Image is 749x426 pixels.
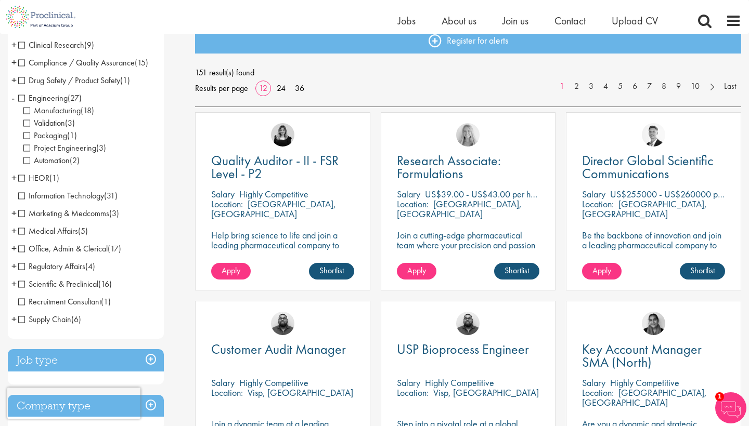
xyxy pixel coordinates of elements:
[397,343,540,356] a: USP Bioprocess Engineer
[18,243,108,254] span: Office, Admin & Clerical
[494,263,539,279] a: Shortlist
[211,343,354,356] a: Customer Audit Manager
[11,90,15,105] span: -
[211,154,354,180] a: Quality Auditor - II - FSR Level - P2
[18,75,130,86] span: Drug Safety / Product Safety
[11,241,17,256] span: +
[71,314,81,325] span: (6)
[582,340,702,371] span: Key Account Manager SMA (North)
[8,349,164,371] h3: Job type
[11,276,17,291] span: +
[211,340,346,358] span: Customer Audit Manager
[18,39,94,50] span: Clinical Research
[68,92,82,103] span: (27)
[18,39,84,50] span: Clinical Research
[582,343,725,369] a: Key Account Manager SMA (North)
[18,261,95,272] span: Regulatory Affairs
[715,392,724,401] span: 1
[627,81,642,92] a: 6
[195,28,741,54] a: Register for alerts
[397,198,429,210] span: Location:
[715,392,746,423] img: Chatbot
[442,14,476,28] a: About us
[18,296,101,307] span: Recruitment Consultant
[23,155,70,166] span: Automation
[18,172,59,183] span: HEOR
[11,72,17,88] span: +
[397,152,501,182] span: Research Associate: Formulations
[18,225,88,236] span: Medical Affairs
[211,377,235,389] span: Salary
[554,81,570,92] a: 1
[18,190,118,201] span: Information Technology
[67,130,77,141] span: (1)
[642,123,665,147] img: George Watson
[397,230,540,270] p: Join a cutting-edge pharmaceutical team where your precision and passion for quality will help sh...
[719,81,741,92] a: Last
[18,75,120,86] span: Drug Safety / Product Safety
[23,117,65,128] span: Validation
[18,278,112,289] span: Scientific & Preclinical
[85,261,95,272] span: (4)
[456,123,480,147] img: Shannon Briggs
[70,155,80,166] span: (2)
[18,92,68,103] span: Engineering
[569,81,584,92] a: 2
[84,39,94,50] span: (9)
[18,225,78,236] span: Medical Affairs
[18,314,71,325] span: Supply Chain
[397,263,436,279] a: Apply
[104,190,118,201] span: (31)
[642,312,665,335] img: Anjali Parbhu
[433,387,539,398] p: Visp, [GEOGRAPHIC_DATA]
[239,377,308,389] p: Highly Competitive
[291,83,308,94] a: 36
[120,75,130,86] span: (1)
[18,190,104,201] span: Information Technology
[18,278,98,289] span: Scientific & Preclinical
[211,263,251,279] a: Apply
[18,208,109,219] span: Marketing & Medcomms
[23,130,77,141] span: Packaging
[98,278,112,289] span: (16)
[211,188,235,200] span: Salary
[11,311,17,327] span: +
[397,387,429,398] span: Location:
[11,258,17,274] span: +
[101,296,111,307] span: (1)
[11,37,17,52] span: +
[18,208,119,219] span: Marketing & Medcomms
[584,81,599,92] a: 3
[398,14,416,28] a: Jobs
[582,263,622,279] a: Apply
[612,14,658,28] a: Upload CV
[502,14,528,28] a: Join us
[135,57,148,68] span: (15)
[211,152,339,182] span: Quality Auditor - II - FSR Level - P2
[271,123,294,147] a: Molly Colclough
[222,265,240,276] span: Apply
[309,263,354,279] a: Shortlist
[680,263,725,279] a: Shortlist
[273,83,289,94] a: 24
[656,81,671,92] a: 8
[78,225,88,236] span: (5)
[582,152,713,182] span: Director Global Scientific Communications
[425,377,494,389] p: Highly Competitive
[686,81,705,92] a: 10
[195,81,248,96] span: Results per page
[425,188,542,200] p: US$39.00 - US$43.00 per hour
[271,312,294,335] a: Ashley Bennett
[582,387,707,408] p: [GEOGRAPHIC_DATA], [GEOGRAPHIC_DATA]
[598,81,613,92] a: 4
[18,261,85,272] span: Regulatory Affairs
[456,312,480,335] img: Ashley Bennett
[109,208,119,219] span: (3)
[671,81,686,92] a: 9
[397,154,540,180] a: Research Associate: Formulations
[108,243,121,254] span: (17)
